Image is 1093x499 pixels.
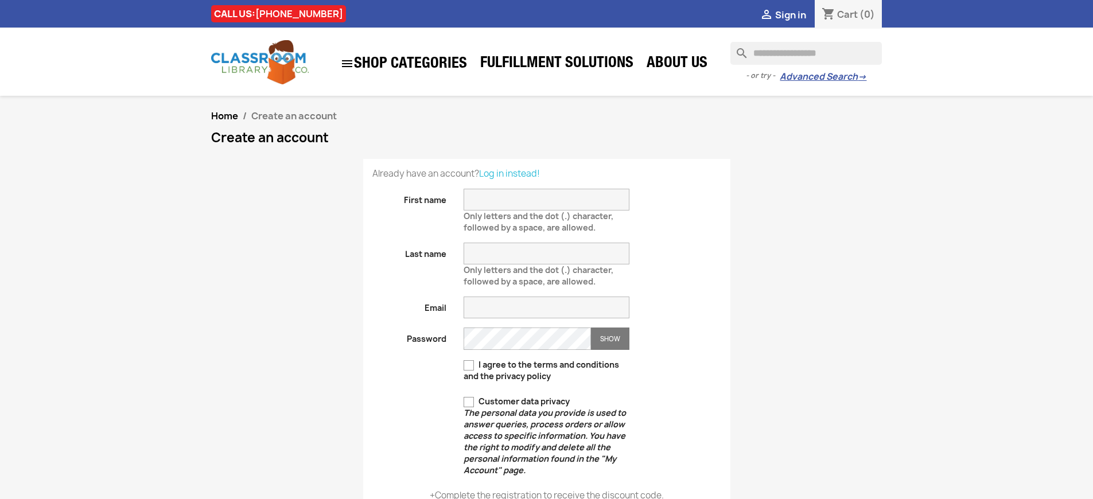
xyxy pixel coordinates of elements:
a: Log in instead! [479,167,540,180]
label: Password [364,328,456,345]
a: [PHONE_NUMBER] [255,7,343,20]
label: Last name [364,243,456,260]
label: First name [364,189,456,206]
button: Show [591,328,629,350]
p: Already have an account? [372,168,721,180]
span: - or try - [746,70,780,81]
a: Fulfillment Solutions [474,53,639,76]
span: Only letters and the dot (.) character, followed by a space, are allowed. [464,206,613,233]
h1: Create an account [211,131,882,145]
i:  [340,57,354,71]
i: shopping_cart [822,8,835,22]
input: Search [730,42,882,65]
span: Cart [837,8,858,21]
img: Classroom Library Company [211,40,309,84]
a: Home [211,110,238,122]
a: Advanced Search→ [780,71,866,83]
div: CALL US: [211,5,346,22]
span: Create an account [251,110,337,122]
span: Sign in [775,9,806,21]
a: About Us [641,53,713,76]
span: (0) [859,8,875,21]
i:  [760,9,773,22]
label: I agree to the terms and conditions and the privacy policy [464,359,629,382]
a: SHOP CATEGORIES [334,51,473,76]
label: Email [364,297,456,314]
span: Only letters and the dot (.) character, followed by a space, are allowed. [464,260,613,287]
i: search [730,42,744,56]
label: Customer data privacy [464,396,629,476]
a:  Sign in [760,9,806,21]
input: Password input [464,328,591,350]
em: The personal data you provide is used to answer queries, process orders or allow access to specif... [464,407,626,475]
span: → [858,71,866,83]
